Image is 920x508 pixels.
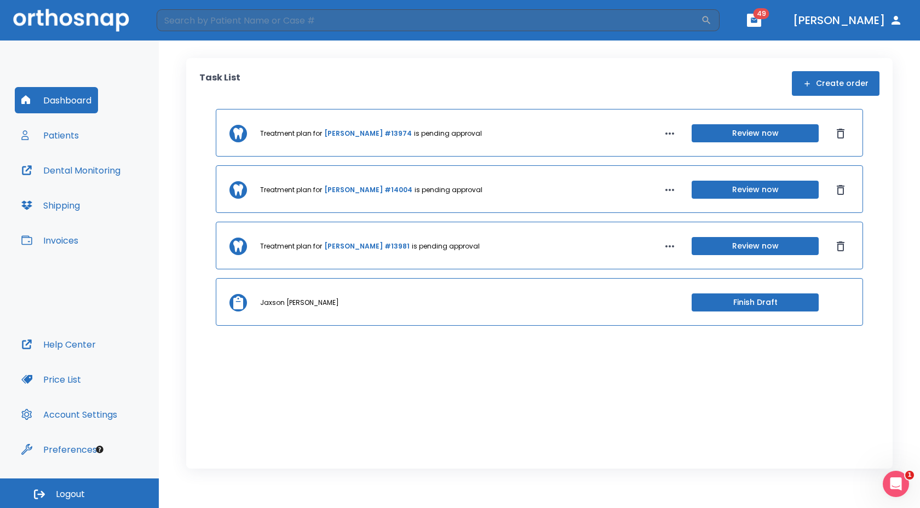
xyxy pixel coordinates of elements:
button: Review now [692,124,819,142]
p: is pending approval [415,185,482,195]
a: [PERSON_NAME] #13974 [324,129,412,138]
button: Dashboard [15,87,98,113]
input: Search by Patient Name or Case # [157,9,701,31]
p: Treatment plan for [260,129,322,138]
span: Logout [56,488,85,500]
p: is pending approval [412,241,480,251]
button: Account Settings [15,401,124,428]
button: Invoices [15,227,85,253]
button: Price List [15,366,88,392]
iframe: Intercom live chat [883,471,909,497]
button: Review now [692,181,819,199]
button: Dental Monitoring [15,157,127,183]
img: Orthosnap [13,9,129,31]
span: 1 [905,471,914,480]
button: [PERSON_NAME] [789,10,907,30]
button: Patients [15,122,85,148]
button: Create order [792,71,879,96]
button: Help Center [15,331,102,357]
a: [PERSON_NAME] #13981 [324,241,410,251]
button: Review now [692,237,819,255]
div: Tooltip anchor [95,444,105,454]
p: is pending approval [414,129,482,138]
button: Finish Draft [692,293,819,311]
button: Dismiss [832,181,849,199]
p: Treatment plan for [260,185,322,195]
button: Shipping [15,192,87,218]
span: 49 [754,8,769,19]
p: Jaxson [PERSON_NAME] [260,298,339,308]
button: Dismiss [832,238,849,255]
p: Treatment plan for [260,241,322,251]
p: Task List [199,71,240,96]
button: Dismiss [832,125,849,142]
button: Preferences [15,436,104,463]
a: [PERSON_NAME] #14004 [324,185,412,195]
